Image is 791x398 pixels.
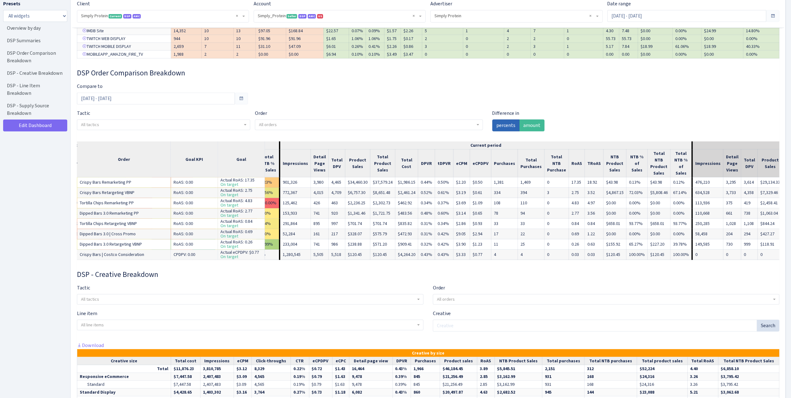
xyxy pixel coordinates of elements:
[329,150,345,177] th: Total DPV
[370,219,395,229] td: $701.74
[454,198,470,208] td: $3.69
[221,223,238,229] span: On target
[280,141,692,150] th: Current period
[395,198,418,208] td: $462.92
[723,150,741,177] th: Detail Page Views
[569,177,585,188] td: 17.35
[569,208,585,219] td: 2.77
[286,27,324,35] td: $168.84
[671,150,692,177] th: Total NTB % of Sales
[236,13,238,19] span: Remove all items
[463,27,504,35] td: 1
[171,219,218,229] td: RoAS: 0.00
[491,198,518,208] td: 108
[518,198,545,208] td: 110
[401,27,422,35] td: $2.26
[585,198,604,208] td: 4.97
[133,14,141,18] span: AMC
[286,51,324,59] td: $0.00
[280,219,311,229] td: 291,864
[585,150,604,177] th: TRoAS
[280,177,311,188] td: 901,326
[504,51,530,59] td: 0
[77,141,171,177] th: Order
[741,219,758,229] td: 1,108
[221,192,238,198] span: On target
[329,198,345,208] td: 463
[564,35,603,43] td: 0
[345,198,370,208] td: $2,236.25
[77,83,103,90] label: Compare to
[255,110,267,117] label: Order
[743,35,779,43] td: 0.00%
[518,177,545,188] td: 1,469
[329,208,345,219] td: 920
[286,14,297,18] span: Seller
[280,208,311,219] td: 153,933
[545,198,569,208] td: 0
[77,284,90,292] label: Tactic
[491,188,518,198] td: 334
[123,14,131,18] span: DSP
[384,35,401,43] td: $1.75
[530,27,564,35] td: 7
[619,43,638,51] td: 7.84
[569,188,585,198] td: 2.75
[545,177,569,188] td: 0
[3,67,66,79] a: DSP - Creative Breakdown
[648,177,671,188] td: $43.98
[692,219,723,229] td: 250,285
[221,181,238,187] span: On target
[3,99,66,120] a: DSP - Supply Source Breakdown
[692,208,723,219] td: 110,668
[648,219,671,229] td: $658.01
[349,43,366,51] td: 0.26%
[673,35,702,43] td: 0.00%
[256,27,286,35] td: $97.05
[413,13,415,19] span: Remove all items
[171,188,218,198] td: RoAS: 0.00
[218,198,265,208] td: Actual RoAS: 4.83
[311,208,329,219] td: 741
[3,47,66,67] a: DSP Order Comparison Breakdown
[401,43,422,51] td: $0.86
[202,43,234,51] td: 7
[233,43,256,51] td: 11
[418,150,435,177] th: DPVR
[218,188,265,198] td: Actual RoAS: 2.75
[569,150,585,177] th: RoAS
[741,198,758,208] td: 419
[221,212,238,218] span: On target
[77,69,779,78] h3: Widget #36
[626,198,648,208] td: 0.00%
[77,198,171,208] td: Tortilla Chips Remarketing PP
[626,150,648,177] th: NTB % of Sales
[202,35,234,43] td: 10
[470,177,491,188] td: $0.50
[280,198,311,208] td: 125,462
[202,51,234,59] td: 2
[603,51,619,59] td: 0.00
[604,208,626,219] td: $0.00
[3,120,67,131] a: Edit Dashboard
[604,177,626,188] td: $43.98
[626,208,648,219] td: 0.00%
[77,110,90,117] label: Tactic
[454,219,470,229] td: $2.86
[470,188,491,198] td: $0.61
[518,188,545,198] td: 394
[723,188,741,198] td: 3,733
[673,27,702,35] td: 0.00%
[463,43,504,51] td: 0
[171,177,218,188] td: RoAS: 0.00
[638,43,673,51] td: $18.99
[81,13,241,19] span: Simply Protein <span class="badge badge-success">Current</span><span class="badge badge-primary">...
[3,79,66,99] a: DSP - Line Item Breakdown
[323,27,349,35] td: $22.57
[545,208,569,219] td: 0
[257,150,280,177] th: Total NTB % of Sales
[435,208,454,219] td: 0.60%
[491,150,518,177] th: Purchases
[422,51,463,59] td: 0
[702,51,743,59] td: $0.00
